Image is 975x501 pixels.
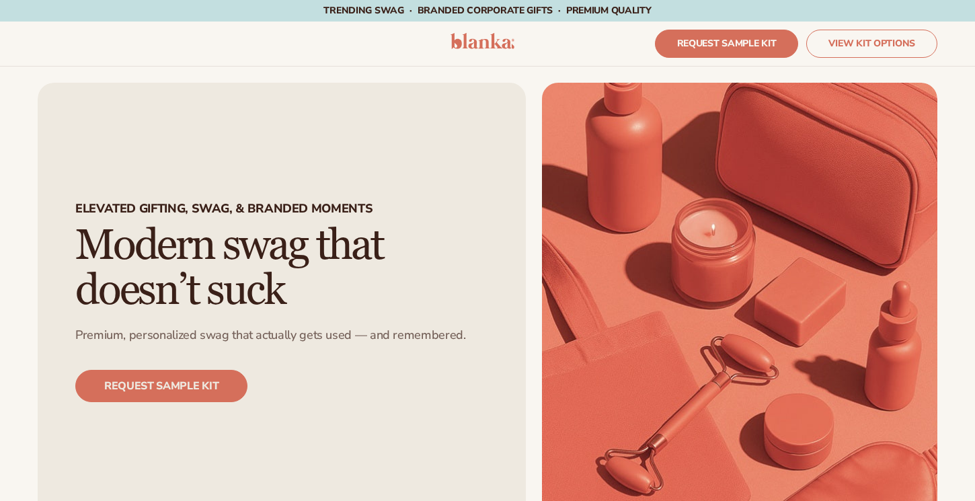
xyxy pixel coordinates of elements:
[75,370,247,402] a: REQUEST SAMPLE KIT
[323,4,651,17] span: TRENDING SWAG · BRANDED CORPORATE GIFTS · PREMIUM QUALITY
[655,30,799,58] a: REQUEST SAMPLE KIT
[75,327,466,343] p: Premium, personalized swag that actually gets used — and remembered.
[451,33,514,49] img: logo
[75,223,488,313] h2: Modern swag that doesn’t suck
[806,30,937,58] a: VIEW KIT OPTIONS
[451,33,514,54] a: logo
[75,201,373,223] p: Elevated Gifting, swag, & branded moments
